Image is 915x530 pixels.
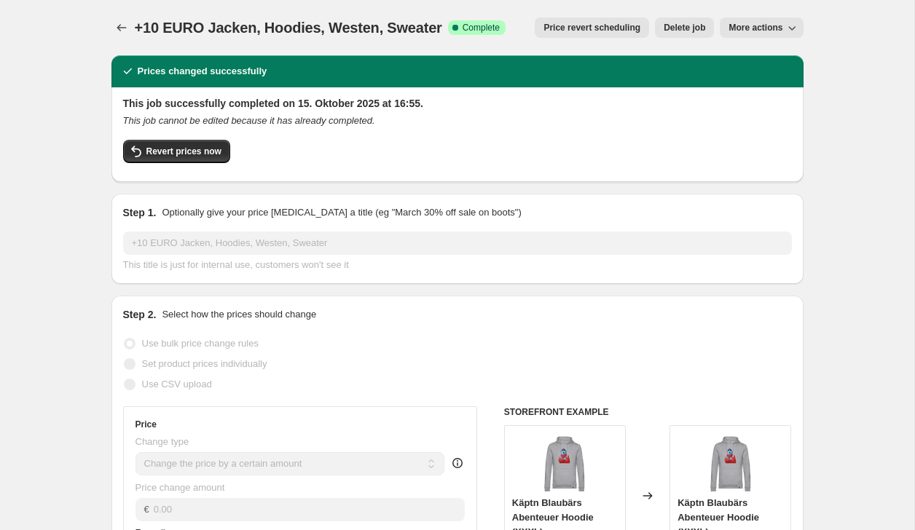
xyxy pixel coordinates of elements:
span: Revert prices now [146,146,221,157]
span: More actions [729,22,782,33]
img: Kaeptn-Blaubaer-Hoodie-Unisex-Heather-Grey_80x.png [535,433,594,491]
span: This title is just for internal use, customers won't see it [123,259,349,270]
button: Price change jobs [111,17,132,38]
button: More actions [720,17,803,38]
button: Revert prices now [123,140,230,163]
img: Kaeptn-Blaubaer-Hoodie-Unisex-Heather-Grey_80x.png [702,433,760,491]
h2: This job successfully completed on 15. Oktober 2025 at 16:55. [123,96,792,111]
input: 30% off holiday sale [123,232,792,255]
span: +10 EURO Jacken, Hoodies, Westen, Sweater [135,20,442,36]
span: Delete job [664,22,705,33]
h2: Step 1. [123,205,157,220]
span: Change type [136,436,189,447]
button: Price revert scheduling [535,17,649,38]
h2: Step 2. [123,307,157,322]
h6: STOREFRONT EXAMPLE [504,406,792,418]
div: help [450,456,465,470]
span: Set product prices individually [142,358,267,369]
input: -10.00 [154,498,465,521]
span: Use bulk price change rules [142,338,259,349]
span: Use CSV upload [142,379,212,389]
span: Price revert scheduling [543,22,640,33]
span: Complete [463,22,500,33]
i: This job cannot be edited because it has already completed. [123,115,375,126]
p: Select how the prices should change [162,307,316,322]
p: Optionally give your price [MEDICAL_DATA] a title (eg "March 30% off sale on boots") [162,205,521,220]
h3: Price [136,419,157,430]
button: Delete job [655,17,714,38]
h2: Prices changed successfully [138,64,267,79]
span: Price change amount [136,482,225,493]
span: € [144,504,149,515]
